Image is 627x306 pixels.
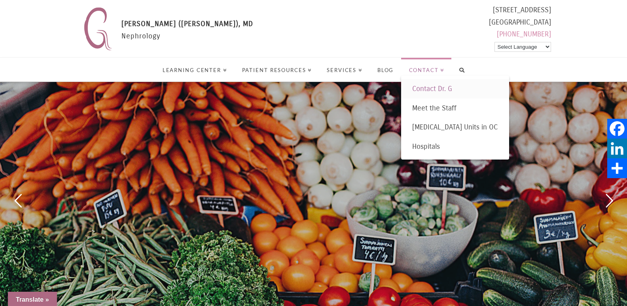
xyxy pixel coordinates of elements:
span: Translate » [16,296,49,303]
a: Meet the Staff [401,99,510,118]
span: Meet the Staff [412,104,457,112]
a: Blog [369,58,401,82]
span: Hospitals [412,142,440,151]
div: FEATURED [176,95,451,172]
div: Nephrology [121,18,253,53]
select: Language Translate Widget [494,42,551,52]
a: Learning Center [155,58,234,82]
div: [STREET_ADDRESS] [GEOGRAPHIC_DATA] [489,4,551,44]
div: Powered by [489,40,551,53]
span: [MEDICAL_DATA] Units in OC [412,123,498,131]
span: Blog [377,68,394,73]
a: Patient Resources [234,58,319,82]
a: Hospitals [401,137,510,156]
a: Contact Dr. G [401,79,510,99]
span: Contact [409,68,445,73]
a: Services [319,58,369,82]
span: Learning Center [163,68,227,73]
img: Nephrology [80,4,116,53]
a: [MEDICAL_DATA] Units in OC [401,118,510,137]
span: [PERSON_NAME] ([PERSON_NAME]), MD [121,19,253,28]
a: [PHONE_NUMBER] [497,30,551,38]
span: Contact Dr. G [412,84,452,93]
a: Facebook [607,119,627,139]
span: Services [327,68,362,73]
div: ARTICLE [193,127,434,204]
a: LinkedIn [607,139,627,158]
a: Contact [401,58,452,82]
span: Patient Resources [242,68,312,73]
